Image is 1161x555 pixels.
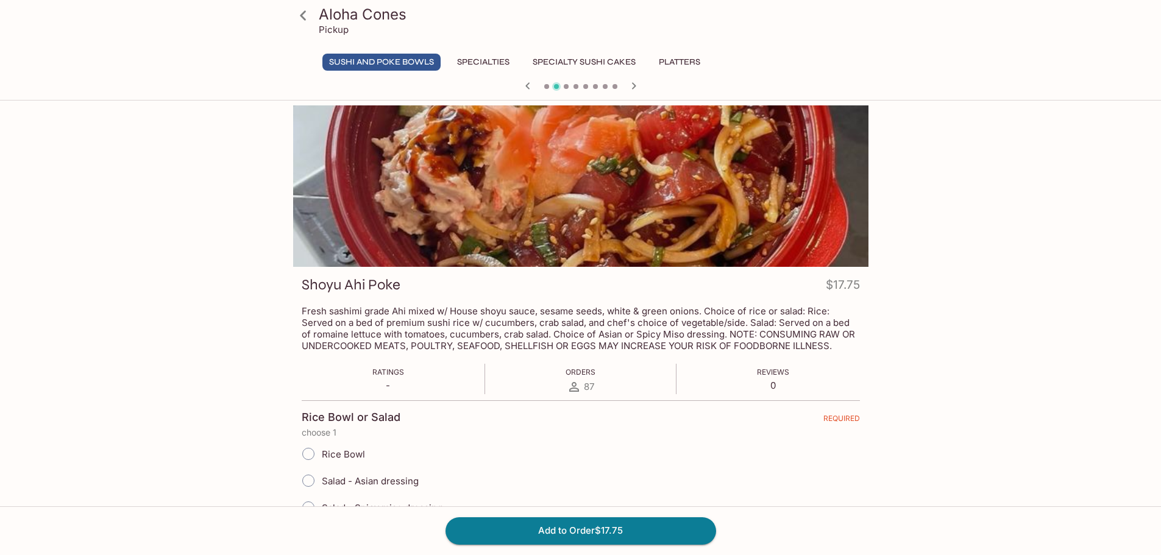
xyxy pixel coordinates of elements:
[319,24,349,35] p: Pickup
[302,428,860,437] p: choose 1
[584,381,594,392] span: 87
[302,411,400,424] h4: Rice Bowl or Salad
[526,54,642,71] button: Specialty Sushi Cakes
[293,105,868,267] div: Shoyu Ahi Poke
[302,275,400,294] h3: Shoyu Ahi Poke
[566,367,595,376] span: Orders
[450,54,516,71] button: Specialties
[372,380,404,391] p: -
[757,380,789,391] p: 0
[322,448,365,460] span: Rice Bowl
[322,475,419,487] span: Salad - Asian dressing
[823,414,860,428] span: REQUIRED
[372,367,404,376] span: Ratings
[757,367,789,376] span: Reviews
[322,54,441,71] button: Sushi and Poke Bowls
[826,275,860,299] h4: $17.75
[652,54,707,71] button: Platters
[322,502,442,514] span: Salad - Spicy miso dressing
[319,5,864,24] h3: Aloha Cones
[302,305,860,352] p: Fresh sashimi grade Ahi mixed w/ House shoyu sauce, sesame seeds, white & green onions. Choice of...
[446,517,716,544] button: Add to Order$17.75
